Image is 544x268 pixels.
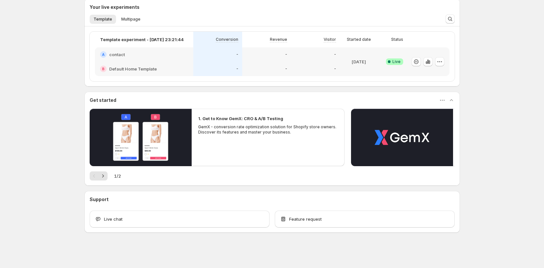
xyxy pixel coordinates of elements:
p: - [285,52,287,57]
p: [DATE] [352,58,366,65]
h2: 1. Get to Know GemX: CRO & A/B Testing [198,115,283,122]
span: Multipage [121,17,140,22]
p: Template experiment - [DATE] 23:21:44 [100,36,184,43]
p: - [285,66,287,71]
p: GemX - conversion rate optimization solution for Shopify store owners. Discover its features and ... [198,124,338,135]
p: - [334,66,336,71]
p: Conversion [216,37,238,42]
span: Template [94,17,112,22]
h2: A [102,53,105,56]
span: Feature request [289,216,322,222]
p: - [236,52,238,57]
h3: Support [90,196,109,203]
p: Status [391,37,403,42]
button: Play video [90,109,192,166]
button: Search and filter results [446,14,455,24]
span: Live chat [104,216,123,222]
nav: Pagination [90,171,108,181]
p: - [236,66,238,71]
h2: Default Home Template [109,66,157,72]
button: Play video [351,109,453,166]
h2: contact [109,51,125,58]
h3: Your live experiments [90,4,140,10]
h3: Get started [90,97,116,103]
h2: B [102,67,105,71]
span: 1 / 2 [114,173,121,179]
p: Visitor [324,37,336,42]
span: Live [392,59,401,64]
p: Started date [347,37,371,42]
p: Revenue [270,37,287,42]
button: Next [98,171,108,181]
p: - [334,52,336,57]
